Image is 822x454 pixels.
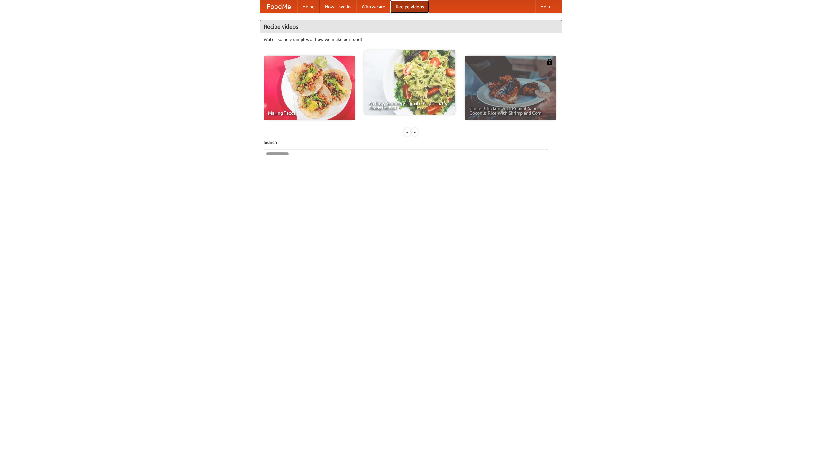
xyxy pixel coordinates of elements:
span: Making Tacos [268,111,350,115]
img: 483408.png [547,59,553,65]
a: FoodMe [260,0,297,13]
h5: Search [264,139,558,146]
span: An Easy, Summery Tomato Pasta That's Ready for Fall [369,101,451,110]
a: An Easy, Summery Tomato Pasta That's Ready for Fall [364,50,455,115]
div: « [404,128,410,136]
a: Home [297,0,320,13]
p: Watch some examples of how we make our food! [264,36,558,43]
h4: Recipe videos [260,20,562,33]
a: Who we are [356,0,390,13]
a: Recipe videos [390,0,429,13]
div: » [412,128,418,136]
a: Help [535,0,555,13]
a: How it works [320,0,356,13]
a: Making Tacos [264,56,355,120]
